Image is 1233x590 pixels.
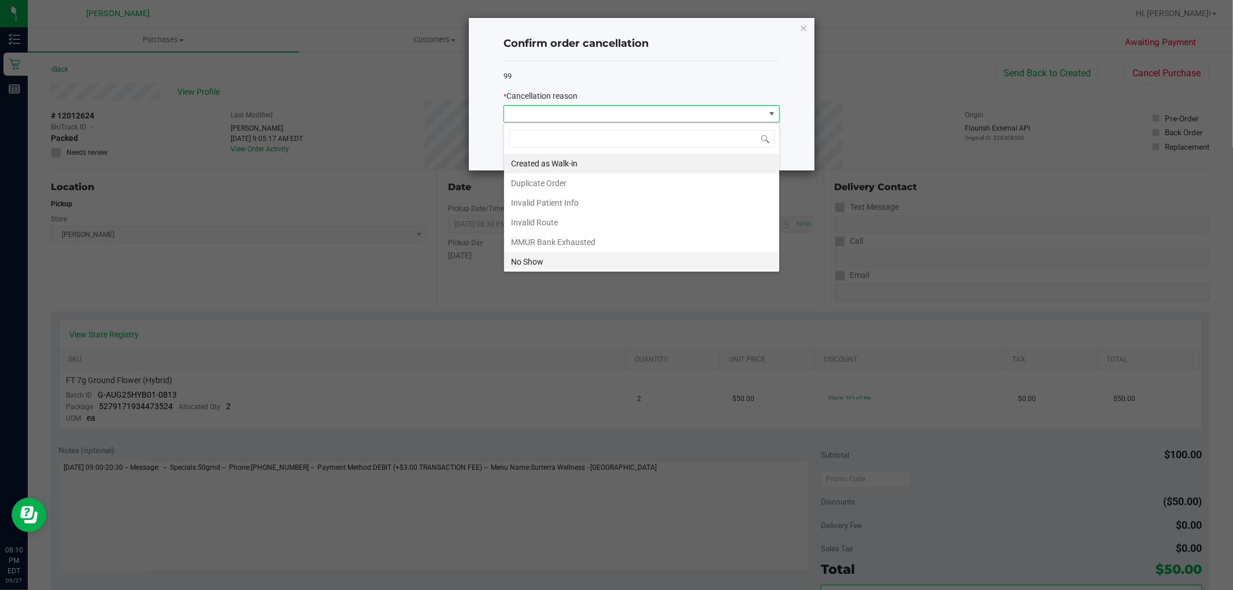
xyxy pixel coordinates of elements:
li: Invalid Patient Info [504,193,779,213]
button: Close [799,21,808,35]
li: Duplicate Order [504,173,779,193]
li: No Show [504,252,779,272]
li: Created as Walk-in [504,154,779,173]
iframe: Resource center [12,498,46,532]
li: Invalid Route [504,213,779,232]
span: Cancellation reason [506,91,577,101]
li: MMUR Bank Exhausted [504,232,779,252]
h4: Confirm order cancellation [503,36,780,51]
span: 99 [503,72,512,80]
